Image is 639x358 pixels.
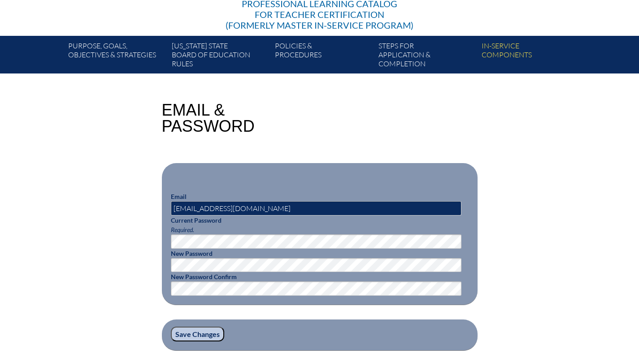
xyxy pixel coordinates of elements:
a: [US_STATE] StateBoard of Education rules [168,39,271,73]
a: Policies &Procedures [271,39,374,73]
label: New Password [171,250,213,257]
a: Steps forapplication & completion [375,39,478,73]
input: Save Changes [171,327,224,342]
span: Required. [171,226,194,233]
label: Email [171,193,187,200]
h1: Email & Password [162,102,255,134]
span: for Teacher Certification [255,9,384,20]
a: In-servicecomponents [478,39,581,73]
a: Purpose, goals,objectives & strategies [65,39,168,73]
label: Current Password [171,216,222,224]
label: New Password Confirm [171,273,237,280]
